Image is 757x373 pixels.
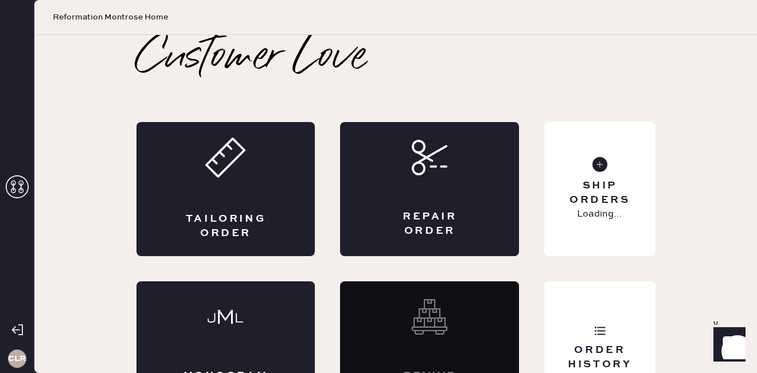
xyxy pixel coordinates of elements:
h3: CLR [8,355,26,363]
span: Reformation Montrose Home [53,11,168,23]
p: Loading... [577,207,622,221]
div: Order History [553,343,646,372]
div: Repair Order [386,210,473,238]
div: Tailoring Order [182,212,270,241]
div: Ship Orders [553,179,646,207]
iframe: Front Chat [703,321,752,371]
h2: Customer Love [136,35,366,81]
